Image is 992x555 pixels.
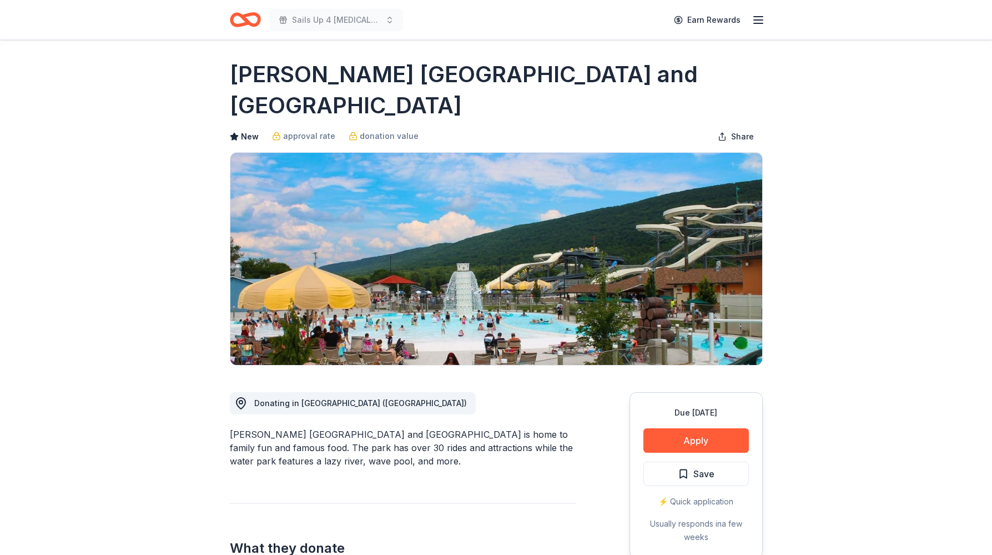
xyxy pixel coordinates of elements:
[731,130,754,143] span: Share
[230,428,576,468] div: [PERSON_NAME] [GEOGRAPHIC_DATA] and [GEOGRAPHIC_DATA] is home to family fun and famous food. The ...
[241,130,259,143] span: New
[643,406,749,419] div: Due [DATE]
[709,126,763,148] button: Share
[643,495,749,508] div: ⚡️ Quick application
[230,59,763,121] h1: [PERSON_NAME] [GEOGRAPHIC_DATA] and [GEOGRAPHIC_DATA]
[643,462,749,486] button: Save
[693,467,714,481] span: Save
[270,9,403,31] button: Sails Up 4 [MEDICAL_DATA] Creating Hope Gala
[230,153,762,365] img: Image for DelGrosso's Amusement Park and Laguna Splash Water Park
[349,129,419,143] a: donation value
[254,398,467,408] span: Donating in [GEOGRAPHIC_DATA] ([GEOGRAPHIC_DATA])
[230,7,261,33] a: Home
[292,13,381,27] span: Sails Up 4 [MEDICAL_DATA] Creating Hope Gala
[643,428,749,453] button: Apply
[283,129,335,143] span: approval rate
[667,10,747,30] a: Earn Rewards
[272,129,335,143] a: approval rate
[643,517,749,544] div: Usually responds in a few weeks
[360,129,419,143] span: donation value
